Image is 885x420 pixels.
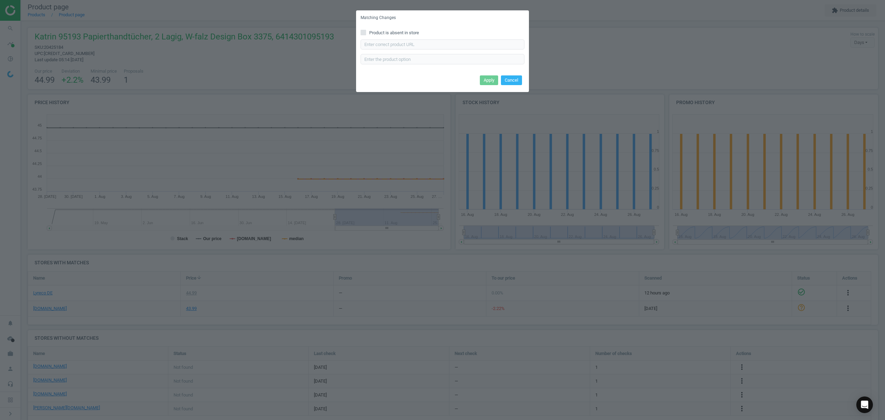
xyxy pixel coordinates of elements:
button: Cancel [501,75,522,85]
button: Apply [480,75,498,85]
input: Enter correct product URL [361,39,524,50]
input: Enter the product option [361,54,524,64]
h5: Matching Changes [361,15,396,21]
div: Open Intercom Messenger [856,396,873,413]
span: Product is absent in store [368,30,420,36]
